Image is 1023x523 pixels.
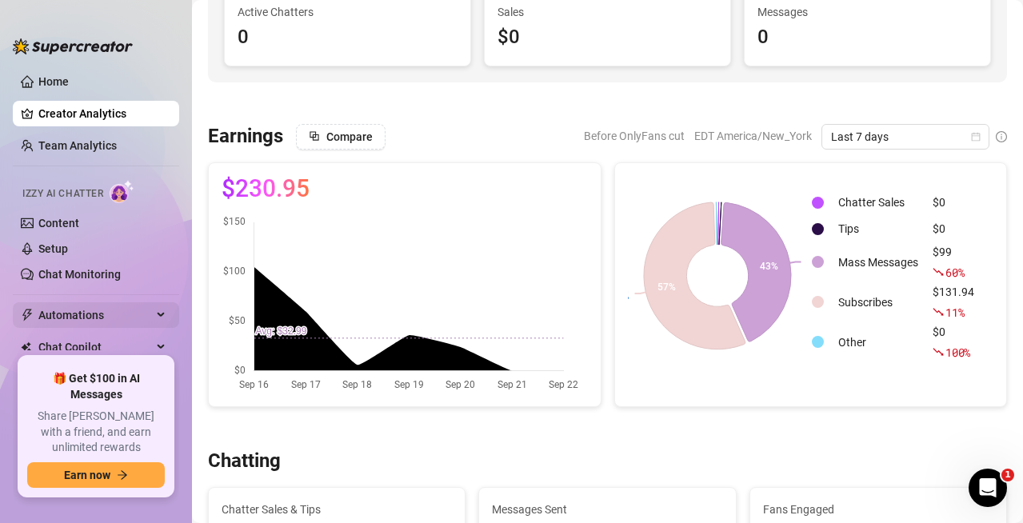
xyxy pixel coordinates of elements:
[805,256,817,268] text: 💰
[27,462,165,488] button: Earn nowarrow-right
[933,194,974,211] div: $0
[945,305,964,320] span: 11 %
[757,3,977,21] span: Messages
[1001,469,1014,481] span: 1
[208,449,281,474] h3: Chatting
[498,22,717,53] div: $0
[694,124,812,148] span: EDT America/New_York
[933,306,944,317] span: fall
[38,75,69,88] a: Home
[21,341,31,353] img: Chat Copilot
[945,345,970,360] span: 100 %
[492,501,722,518] span: Messages Sent
[969,469,1007,507] iframe: Intercom live chat
[27,409,165,456] span: Share [PERSON_NAME] with a friend, and earn unlimited rewards
[326,130,373,143] span: Compare
[22,186,103,202] span: Izzy AI Chatter
[64,469,110,481] span: Earn now
[222,176,310,202] span: $230.95
[757,22,977,53] div: 0
[117,469,128,481] span: arrow-right
[933,346,944,357] span: fall
[238,3,458,21] span: Active Chatters
[309,130,320,142] span: block
[933,243,974,281] div: $99
[21,309,34,321] span: thunderbolt
[38,101,166,126] a: Creator Analytics
[832,243,925,281] td: Mass Messages
[832,217,925,242] td: Tips
[498,3,717,21] span: Sales
[832,323,925,361] td: Other
[933,266,944,277] span: fall
[971,132,981,142] span: calendar
[763,501,993,518] span: Fans Engaged
[110,180,134,203] img: AI Chatter
[38,302,152,328] span: Automations
[38,334,152,360] span: Chat Copilot
[13,38,133,54] img: logo-BBDzfeDw.svg
[296,124,386,150] button: Compare
[222,501,452,518] span: Chatter Sales & Tips
[832,283,925,321] td: Subscribes
[38,242,68,255] a: Setup
[38,268,121,281] a: Chat Monitoring
[933,323,974,361] div: $0
[27,371,165,402] span: 🎁 Get $100 in AI Messages
[238,22,458,53] div: 0
[831,125,980,149] span: Last 7 days
[584,124,685,148] span: Before OnlyFans cut
[933,220,974,238] div: $0
[38,217,79,230] a: Content
[208,124,283,150] h3: Earnings
[832,190,925,215] td: Chatter Sales
[996,131,1007,142] span: info-circle
[945,265,964,280] span: 60 %
[933,283,974,321] div: $131.94
[38,139,117,152] a: Team Analytics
